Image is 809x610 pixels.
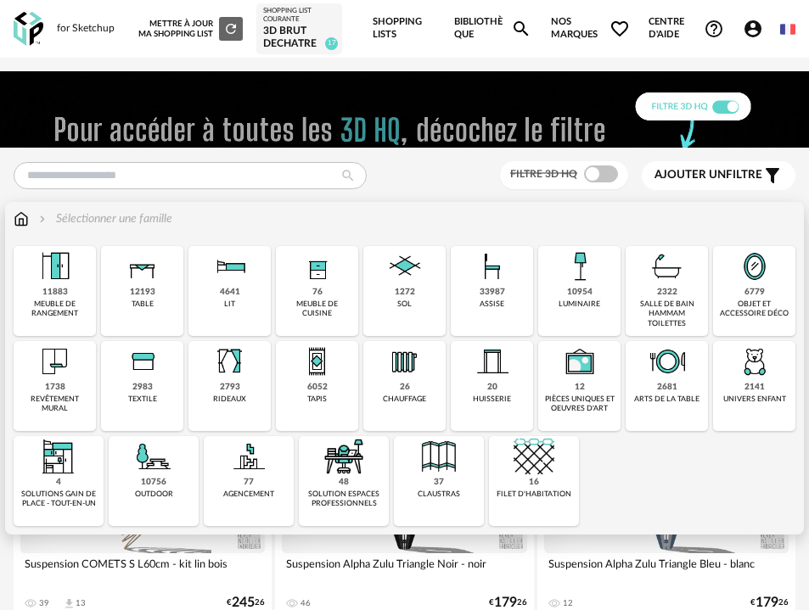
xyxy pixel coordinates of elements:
img: Literie.png [210,246,250,287]
div: 77 [244,477,254,488]
div: € 26 [227,597,265,608]
div: 4 [56,477,61,488]
div: sol [397,299,412,309]
img: Textile.png [122,341,163,382]
span: Centre d'aideHelp Circle Outline icon [649,16,723,41]
img: Rideaux.png [210,341,250,382]
span: filtre [655,168,762,182]
div: 1272 [395,287,415,298]
div: 48 [339,477,349,488]
img: Radiateur.png [385,341,425,382]
div: solutions gain de place - tout-en-un [19,490,98,509]
img: Salle%20de%20bain.png [647,246,688,287]
img: Tapis.png [297,341,338,382]
div: Suspension Alpha Zulu Triangle Bleu - blanc [544,553,789,587]
div: 11883 [42,287,68,298]
div: 2793 [220,382,240,393]
div: claustras [418,490,460,499]
button: Ajouter unfiltre Filter icon [642,161,795,190]
span: Ajouter un [655,169,726,181]
span: Refresh icon [223,24,239,32]
div: arts de la table [634,395,699,404]
span: 245 [232,597,255,608]
div: chauffage [383,395,426,404]
div: tapis [307,395,327,404]
div: assise [480,299,504,309]
span: Heart Outline icon [610,19,630,39]
div: 76 [312,287,323,298]
div: 6052 [307,382,328,393]
div: 46 [301,598,311,608]
div: objet et accessoire déco [718,299,790,319]
span: Account Circle icon [743,19,771,39]
img: filet.png [514,436,554,477]
img: Assise.png [472,246,513,287]
div: 6779 [744,287,765,298]
div: filet d'habitation [497,490,571,499]
div: 12193 [130,287,155,298]
div: 1738 [45,382,65,393]
img: Outdoor.png [133,436,174,477]
div: Suspension COMETS S L60cm - kit lin bois [20,553,265,587]
span: 17 [325,37,338,50]
img: Luminaire.png [559,246,600,287]
div: 13 [76,598,86,608]
div: 37 [434,477,444,488]
div: 10954 [567,287,593,298]
div: 4641 [220,287,240,298]
img: Sol.png [385,246,425,287]
div: 26 [400,382,410,393]
span: Magnify icon [511,19,531,39]
div: 12 [563,598,573,608]
span: Filtre 3D HQ [510,169,577,179]
div: 2141 [744,382,765,393]
span: Download icon [63,597,76,610]
span: Account Circle icon [743,19,763,39]
div: Suspension Alpha Zulu Triangle Noir - noir [282,553,526,587]
img: espace-de-travail.png [323,436,364,477]
img: Agencement.png [228,436,269,477]
div: 2983 [132,382,153,393]
div: rideaux [213,395,246,404]
div: revêtement mural [19,395,91,414]
div: solution espaces professionnels [304,490,384,509]
span: 179 [494,597,517,608]
div: univers enfant [723,395,786,404]
img: fr [780,21,795,36]
div: Mettre à jour ma Shopping List [137,17,243,41]
img: svg+xml;base64,PHN2ZyB3aWR0aD0iMTYiIGhlaWdodD0iMTciIHZpZXdCb3g9IjAgMCAxNiAxNyIgZmlsbD0ibm9uZSIgeG... [14,210,29,227]
div: 2681 [657,382,677,393]
div: outdoor [135,490,173,499]
img: Papier%20peint.png [35,341,76,382]
img: ToutEnUn.png [38,436,79,477]
div: salle de bain hammam toilettes [631,299,703,328]
img: Rangement.png [297,246,338,287]
div: table [132,299,154,309]
div: Sélectionner une famille [36,210,172,227]
div: 16 [529,477,539,488]
img: Miroir.png [734,246,775,287]
div: agencement [223,490,274,499]
img: svg+xml;base64,PHN2ZyB3aWR0aD0iMTYiIGhlaWdodD0iMTYiIHZpZXdCb3g9IjAgMCAxNiAxNiIgZmlsbD0ibm9uZSIgeG... [36,210,49,227]
div: 12 [575,382,585,393]
div: meuble de rangement [19,299,91,319]
img: UniqueOeuvre.png [559,341,600,382]
div: 33987 [480,287,505,298]
img: ArtTable.png [647,341,688,382]
div: meuble de cuisine [281,299,353,319]
span: Help Circle Outline icon [704,19,724,39]
div: huisserie [473,395,511,404]
div: 39 [39,598,49,608]
div: 2322 [657,287,677,298]
div: textile [128,395,157,404]
div: € 26 [489,597,527,608]
div: for Sketchup [57,22,115,36]
img: Meuble%20de%20rangement.png [35,246,76,287]
span: 179 [756,597,778,608]
img: Cloison.png [419,436,459,477]
div: pièces uniques et oeuvres d'art [543,395,615,414]
div: luminaire [559,299,600,309]
img: Table.png [122,246,163,287]
div: € 26 [750,597,789,608]
div: Shopping List courante [263,7,335,25]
